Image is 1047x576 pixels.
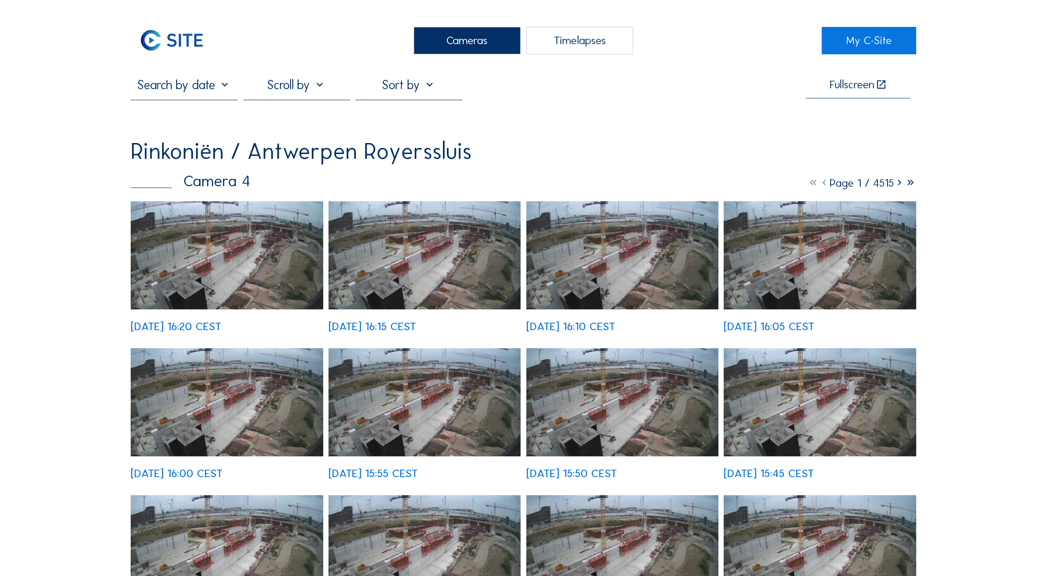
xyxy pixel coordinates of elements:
img: image_53586698 [724,348,916,456]
div: Fullscreen [830,79,874,90]
div: Rinkoniën / Antwerpen Royerssluis [131,140,472,163]
img: image_53587625 [131,201,323,309]
img: image_53587463 [329,201,521,309]
div: [DATE] 16:15 CEST [329,321,416,332]
img: image_53587081 [131,348,323,456]
div: Cameras [414,27,521,54]
img: image_53587308 [526,201,718,309]
img: image_53586931 [329,348,521,456]
div: [DATE] 16:05 CEST [724,321,814,332]
a: My C-Site [822,27,916,54]
div: Camera 4 [131,173,250,189]
img: C-SITE Logo [131,27,213,54]
div: [DATE] 15:55 CEST [329,468,418,479]
div: [DATE] 16:10 CEST [526,321,615,332]
div: Timelapses [526,27,633,54]
div: [DATE] 16:20 CEST [131,321,221,332]
span: Page 1 / 4515 [830,176,894,190]
div: [DATE] 16:00 CEST [131,468,223,479]
img: image_53586772 [526,348,718,456]
input: Search by date 󰅀 [131,77,238,92]
div: [DATE] 15:50 CEST [526,468,617,479]
img: image_53587239 [724,201,916,309]
a: C-SITE Logo [131,27,225,54]
div: [DATE] 15:45 CEST [724,468,814,479]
